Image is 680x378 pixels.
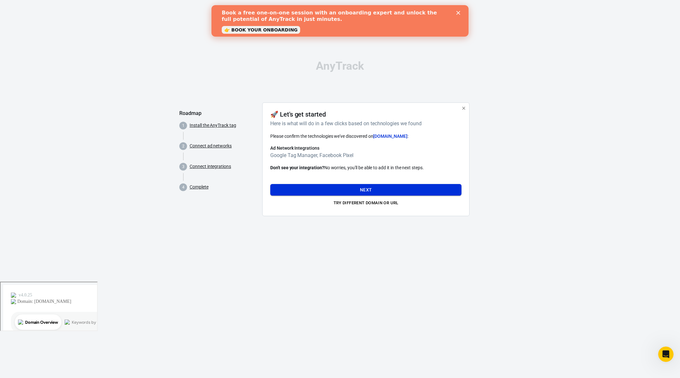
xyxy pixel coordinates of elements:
[245,6,251,10] div: Close
[179,110,257,117] h5: Roadmap
[270,184,461,196] button: Next
[17,37,22,42] img: tab_domain_overview_orange.svg
[64,37,69,42] img: tab_keywords_by_traffic_grey.svg
[182,123,184,128] text: 1
[190,163,231,170] a: Connect integrations
[270,165,324,170] strong: Don't see your integration?
[270,119,459,127] h6: Here is what will do in a few clicks based on technologies we found
[190,184,209,190] a: Complete
[211,5,469,37] iframe: Intercom live chat banner
[18,10,31,15] div: v 4.0.25
[24,38,58,42] div: Domain Overview
[17,17,71,22] div: Domain: [DOMAIN_NAME]
[71,38,108,42] div: Keywords by Traffic
[182,185,184,189] text: 4
[179,60,501,72] div: AnyTrack
[182,164,184,169] text: 3
[658,347,674,362] iframe: Intercom live chat
[270,145,461,151] h6: Ad Network Integrations
[10,10,15,15] img: logo_orange.svg
[270,134,408,139] span: Please confirm the technologies we've discovered on :
[270,151,461,159] h6: Google Tag Manager, Facebook Pixel
[373,134,407,139] span: [DOMAIN_NAME]
[270,198,461,208] button: Try different domain or url
[10,17,15,22] img: website_grey.svg
[182,144,184,148] text: 2
[190,143,232,149] a: Connect ad networks
[270,110,326,118] h4: 🚀 Let's get started
[270,164,461,171] p: No worries, you'll be able to add it in the next steps.
[190,122,236,129] a: Install the AnyTrack tag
